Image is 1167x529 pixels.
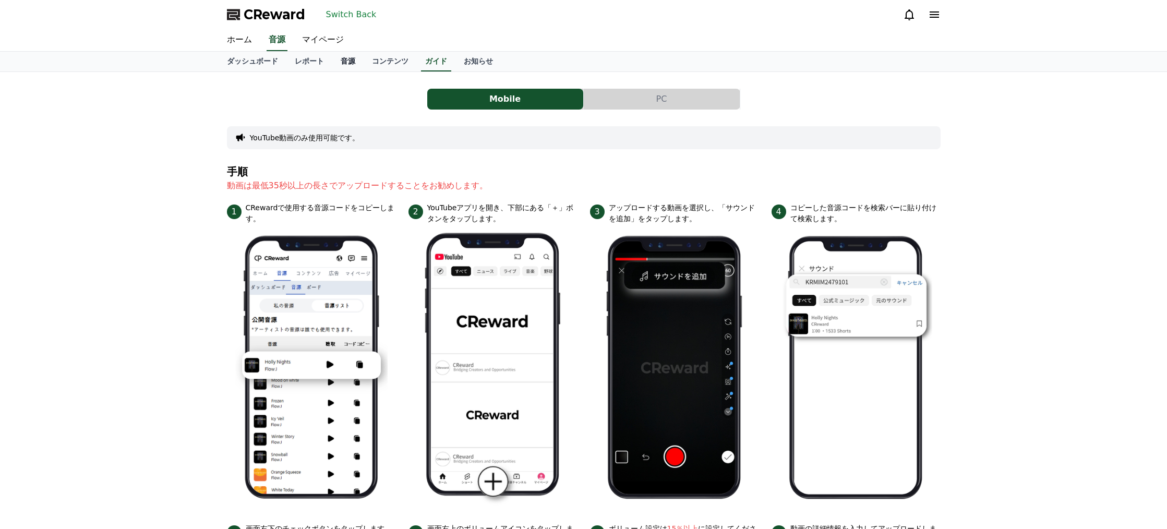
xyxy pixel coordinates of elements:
[584,89,740,110] a: PC
[219,29,260,51] a: ホーム
[322,6,381,23] button: Switch Back
[421,52,451,71] a: ガイド
[364,52,417,71] a: コンテンツ
[219,52,286,71] a: ダッシュボード
[250,133,360,143] button: YouTube動画のみ使用可能です。
[227,6,305,23] a: CReward
[427,202,578,224] p: YouTubeアプリを開き、下部にある「＋」ボタンをタップします。
[235,224,388,511] img: 1.png
[790,202,941,224] p: コピーした音源コードを検索バーに貼り付けて検索します。
[455,52,501,71] a: お知らせ
[227,179,941,192] p: 動画は最低35秒以上の長さでアップロードすることをお勧めします。
[227,166,941,177] h4: 手順
[609,202,759,224] p: アップロードする動画を選択し、「サウンドを追加」をタップします。
[286,52,332,71] a: レポート
[598,224,751,511] img: 3.png
[246,202,396,224] p: CRewardで使用する音源コードをコピーします。
[584,89,740,110] button: PC
[590,205,605,219] span: 3
[780,224,932,511] img: 4.png
[427,89,583,110] button: Mobile
[417,224,569,511] img: 2.png
[332,52,364,71] a: 音源
[772,205,786,219] span: 4
[427,89,584,110] a: Mobile
[244,6,305,23] span: CReward
[227,205,242,219] span: 1
[267,29,287,51] a: 音源
[294,29,352,51] a: マイページ
[408,205,423,219] span: 2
